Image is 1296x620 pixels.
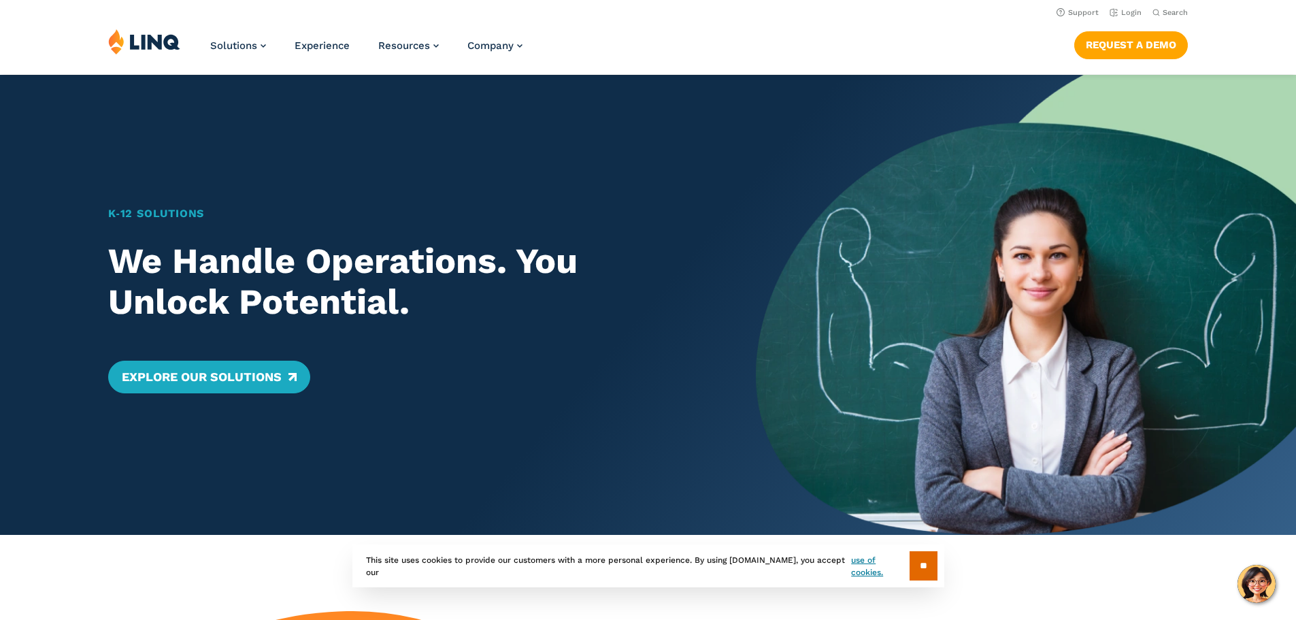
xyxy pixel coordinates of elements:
[108,241,703,323] h2: We Handle Operations. You Unlock Potential.
[352,544,944,587] div: This site uses cookies to provide our customers with a more personal experience. By using [DOMAIN...
[295,39,350,52] a: Experience
[467,39,522,52] a: Company
[108,206,703,222] h1: K‑12 Solutions
[378,39,439,52] a: Resources
[756,75,1296,535] img: Home Banner
[210,39,266,52] a: Solutions
[851,554,909,578] a: use of cookies.
[378,39,430,52] span: Resources
[1074,29,1188,59] nav: Button Navigation
[1152,7,1188,18] button: Open Search Bar
[1057,8,1099,17] a: Support
[108,29,180,54] img: LINQ | K‑12 Software
[210,39,257,52] span: Solutions
[108,361,310,393] a: Explore Our Solutions
[1110,8,1142,17] a: Login
[210,29,522,74] nav: Primary Navigation
[467,39,514,52] span: Company
[1163,8,1188,17] span: Search
[1074,31,1188,59] a: Request a Demo
[1237,565,1276,603] button: Hello, have a question? Let’s chat.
